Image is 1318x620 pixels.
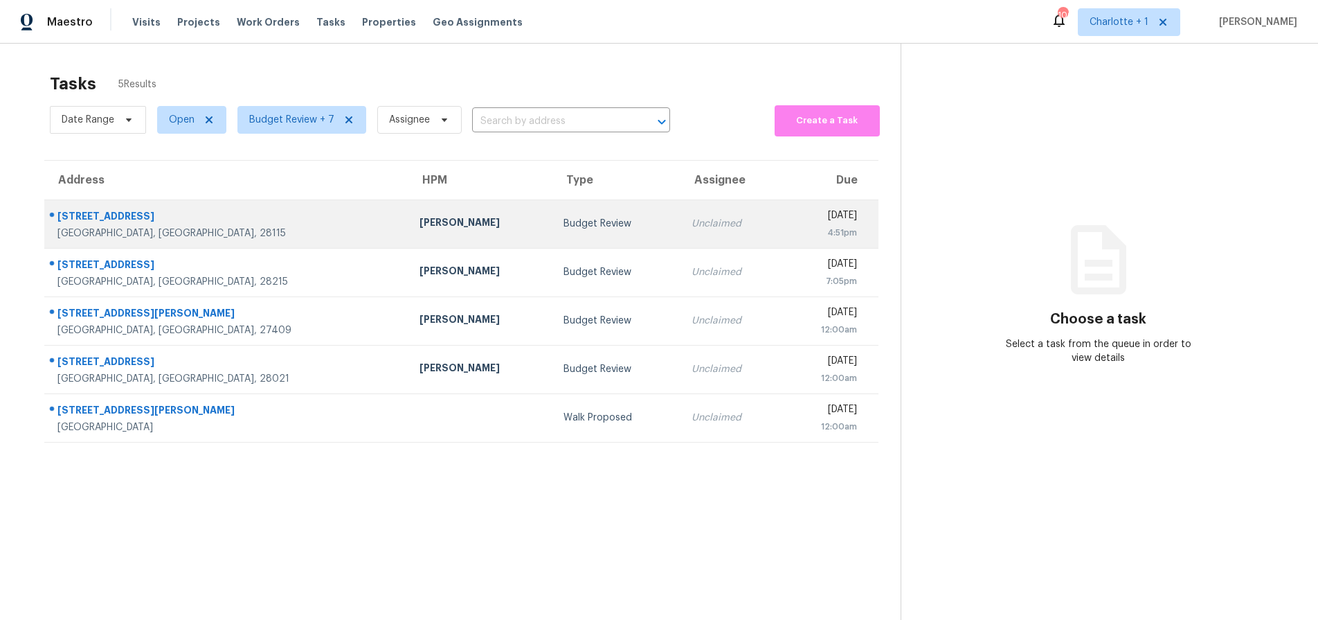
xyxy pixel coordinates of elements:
[563,217,669,231] div: Budget Review
[563,362,669,376] div: Budget Review
[57,258,397,275] div: [STREET_ADDRESS]
[692,314,771,328] div: Unclaimed
[563,314,669,328] div: Budget Review
[472,111,631,132] input: Search by address
[692,362,771,376] div: Unclaimed
[177,15,220,29] span: Projects
[793,305,857,323] div: [DATE]
[50,77,96,91] h2: Tasks
[1213,15,1297,29] span: [PERSON_NAME]
[692,217,771,231] div: Unclaimed
[793,226,857,240] div: 4:51pm
[552,161,680,200] th: Type
[57,275,397,289] div: [GEOGRAPHIC_DATA], [GEOGRAPHIC_DATA], 28215
[169,113,195,127] span: Open
[563,265,669,279] div: Budget Review
[132,15,161,29] span: Visits
[57,420,397,434] div: [GEOGRAPHIC_DATA]
[433,15,523,29] span: Geo Assignments
[1000,337,1197,365] div: Select a task from the queue in order to view details
[362,15,416,29] span: Properties
[563,411,669,425] div: Walk Proposed
[57,306,397,324] div: [STREET_ADDRESS][PERSON_NAME]
[793,274,857,288] div: 7:05pm
[57,227,397,240] div: [GEOGRAPHIC_DATA], [GEOGRAPHIC_DATA], 28115
[1058,8,1067,22] div: 100
[692,265,771,279] div: Unclaimed
[1090,15,1148,29] span: Charlotte + 1
[782,161,878,200] th: Due
[57,372,397,386] div: [GEOGRAPHIC_DATA], [GEOGRAPHIC_DATA], 28021
[692,411,771,425] div: Unclaimed
[680,161,782,200] th: Assignee
[1050,312,1146,326] h3: Choose a task
[316,17,345,27] span: Tasks
[782,113,873,129] span: Create a Task
[793,354,857,371] div: [DATE]
[793,402,857,420] div: [DATE]
[44,161,408,200] th: Address
[419,264,542,281] div: [PERSON_NAME]
[389,113,430,127] span: Assignee
[419,361,542,378] div: [PERSON_NAME]
[57,403,397,420] div: [STREET_ADDRESS][PERSON_NAME]
[793,420,857,434] div: 12:00am
[47,15,93,29] span: Maestro
[57,324,397,337] div: [GEOGRAPHIC_DATA], [GEOGRAPHIC_DATA], 27409
[118,78,156,91] span: 5 Results
[408,161,553,200] th: HPM
[249,113,334,127] span: Budget Review + 7
[419,312,542,330] div: [PERSON_NAME]
[57,209,397,227] div: [STREET_ADDRESS]
[793,323,857,337] div: 12:00am
[652,112,671,132] button: Open
[793,209,857,226] div: [DATE]
[237,15,300,29] span: Work Orders
[793,371,857,385] div: 12:00am
[57,355,397,372] div: [STREET_ADDRESS]
[419,215,542,233] div: [PERSON_NAME]
[793,257,857,274] div: [DATE]
[62,113,114,127] span: Date Range
[775,105,880,136] button: Create a Task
